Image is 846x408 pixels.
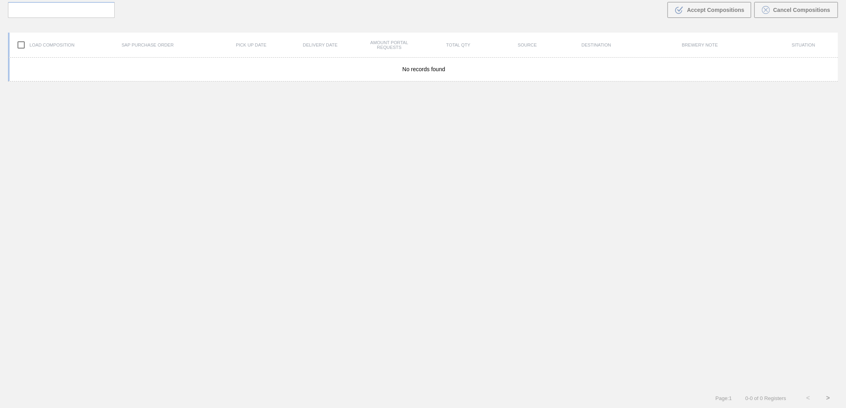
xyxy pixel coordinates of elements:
div: Brewery Note [631,43,769,47]
div: Amount Portal Requests [355,40,424,50]
button: Accept Compositions [668,2,751,18]
span: Accept Compositions [687,7,744,13]
div: Pick up Date [217,43,286,47]
div: Delivery Date [286,43,354,47]
span: 0 - 0 of 0 Registers [744,395,786,401]
div: Situation [769,43,838,47]
div: Total Qty [424,43,493,47]
span: Cancel Compositions [773,7,830,13]
span: No records found [402,66,445,72]
div: Load composition [10,37,78,53]
button: Cancel Compositions [754,2,838,18]
div: Source [493,43,562,47]
span: Page : 1 [715,395,732,401]
button: < [798,388,818,408]
div: Destination [562,43,631,47]
button: > [818,388,838,408]
div: SAP Purchase Order [78,43,217,47]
